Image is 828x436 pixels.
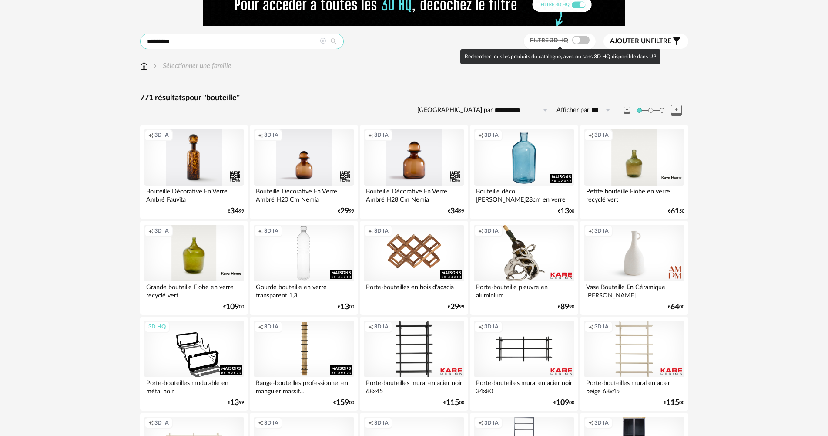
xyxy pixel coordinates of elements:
span: 34 [450,208,459,214]
div: € 00 [558,208,574,214]
span: Creation icon [258,419,263,426]
span: 29 [450,304,459,310]
span: Creation icon [588,419,593,426]
div: € 00 [553,400,574,406]
span: Creation icon [368,227,373,234]
span: 3D IA [374,323,389,330]
span: Filtre 3D HQ [530,37,568,44]
a: Creation icon 3D IA Grande bouteille Fiobe en verre recyclé vert €10900 [140,221,248,315]
span: 3D IA [264,323,278,330]
div: 3D HQ [144,321,170,332]
a: Creation icon 3D IA Gourde bouteille en verre transparent 1,3L €1300 [250,221,358,315]
span: 3D IA [594,132,609,139]
a: Creation icon 3D IA Vase Bouteille En Céramique [PERSON_NAME] €6400 [580,221,688,315]
span: 3D IA [594,227,609,234]
span: pour "bouteille" [185,94,240,102]
span: 3D IA [594,419,609,426]
span: 3D IA [374,419,389,426]
span: 3D IA [264,419,278,426]
div: Porte-bouteilles mural en acier noir 68x45 [364,377,464,395]
a: Creation icon 3D IA Porte-bouteilles mural en acier noir 34x80 €10900 [470,317,578,411]
div: 771 résultats [140,93,688,103]
span: Creation icon [368,419,373,426]
span: Creation icon [368,323,373,330]
div: € 00 [333,400,354,406]
span: Creation icon [258,323,263,330]
span: 3D IA [264,132,278,139]
span: 3D IA [154,419,169,426]
div: Petite bouteille Fiobe en verre recyclé vert [584,186,684,203]
a: Creation icon 3D IA Porte-bouteilles mural en acier noir 68x45 €11500 [360,317,468,411]
div: € 00 [664,400,684,406]
span: 13 [230,400,239,406]
label: [GEOGRAPHIC_DATA] par [417,106,493,115]
div: € 99 [338,208,354,214]
a: Creation icon 3D IA Bouteille déco [PERSON_NAME]28cm en verre ESCALE €1300 [470,125,578,219]
span: 159 [336,400,349,406]
button: Ajouter unfiltre Filter icon [603,34,688,49]
div: € 90 [558,304,574,310]
div: Vase Bouteille En Céramique [PERSON_NAME] [584,281,684,299]
span: Creation icon [258,132,263,139]
span: 3D IA [594,323,609,330]
span: 109 [556,400,569,406]
a: Creation icon 3D IA Range-bouteilles professionnel en manguier massif... €15900 [250,317,358,411]
span: 3D IA [374,227,389,234]
div: € 99 [448,208,464,214]
span: Creation icon [588,323,593,330]
span: Creation icon [478,132,483,139]
a: Creation icon 3D IA Bouteille Décorative En Verre Ambré H20 Cm Nemia €2999 [250,125,358,219]
span: 13 [560,208,569,214]
div: € 99 [228,208,244,214]
span: Creation icon [478,227,483,234]
span: 34 [230,208,239,214]
span: Creation icon [258,227,263,234]
span: Creation icon [368,132,373,139]
div: Bouteille Décorative En Verre Ambré Fauvita [144,186,244,203]
div: Bouteille Décorative En Verre Ambré H28 Cm Nemia [364,186,464,203]
span: 13 [340,304,349,310]
span: 3D IA [154,132,169,139]
a: Creation icon 3D IA Porte-bouteille pieuvre en aluminium €8990 [470,221,578,315]
span: 29 [340,208,349,214]
span: 3D IA [484,132,499,139]
span: Creation icon [588,227,593,234]
img: svg+xml;base64,PHN2ZyB3aWR0aD0iMTYiIGhlaWdodD0iMTciIHZpZXdCb3g9IjAgMCAxNiAxNyIgZmlsbD0ibm9uZSIgeG... [140,61,148,71]
span: filtre [610,37,671,46]
a: Creation icon 3D IA Porte-bouteilles en bois d'acacia €2999 [360,221,468,315]
span: 3D IA [154,227,169,234]
div: Range-bouteilles professionnel en manguier massif... [254,377,354,395]
div: Gourde bouteille en verre transparent 1,3L [254,281,354,299]
div: Bouteille déco [PERSON_NAME]28cm en verre ESCALE [474,186,574,203]
span: Ajouter un [610,38,651,44]
div: Porte-bouteille pieuvre en aluminium [474,281,574,299]
a: Creation icon 3D IA Bouteille Décorative En Verre Ambré H28 Cm Nemia €3499 [360,125,468,219]
img: svg+xml;base64,PHN2ZyB3aWR0aD0iMTYiIGhlaWdodD0iMTYiIHZpZXdCb3g9IjAgMCAxNiAxNiIgZmlsbD0ibm9uZSIgeG... [152,61,159,71]
div: € 99 [228,400,244,406]
span: Creation icon [478,419,483,426]
div: € 00 [443,400,464,406]
label: Afficher par [556,106,589,115]
a: Creation icon 3D IA Petite bouteille Fiobe en verre recyclé vert €6150 [580,125,688,219]
span: 3D IA [484,419,499,426]
span: 61 [670,208,679,214]
span: 3D IA [484,323,499,330]
div: Porte-bouteilles mural en acier noir 34x80 [474,377,574,395]
span: Creation icon [588,132,593,139]
span: 109 [226,304,239,310]
div: Porte-bouteilles modulable en métal noir [144,377,244,395]
span: Filter icon [671,36,682,47]
span: Creation icon [148,227,154,234]
a: 3D HQ Porte-bouteilles modulable en métal noir €1399 [140,317,248,411]
div: Rechercher tous les produits du catalogue, avec ou sans 3D HQ disponible dans UP [460,49,660,64]
div: € 00 [338,304,354,310]
span: Creation icon [478,323,483,330]
span: Creation icon [148,419,154,426]
div: Bouteille Décorative En Verre Ambré H20 Cm Nemia [254,186,354,203]
span: 3D IA [484,227,499,234]
span: 89 [560,304,569,310]
div: Porte-bouteilles mural en acier beige 68x45 [584,377,684,395]
a: Creation icon 3D IA Bouteille Décorative En Verre Ambré Fauvita €3499 [140,125,248,219]
span: 64 [670,304,679,310]
div: € 99 [448,304,464,310]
